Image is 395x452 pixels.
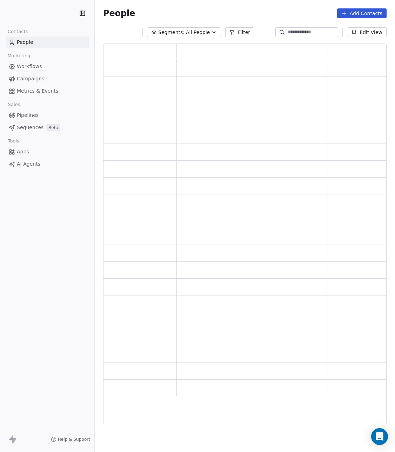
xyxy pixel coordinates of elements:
[17,124,43,131] span: Sequences
[17,63,42,70] span: Workflows
[58,437,90,442] span: Help & Support
[103,59,393,425] div: grid
[186,29,210,36] span: All People
[6,61,89,72] a: Workflows
[17,75,44,82] span: Campaigns
[337,8,387,18] button: Add Contacts
[5,99,23,110] span: Sales
[6,85,89,97] a: Metrics & Events
[5,26,31,37] span: Contacts
[158,29,185,36] span: Segments:
[17,87,58,95] span: Metrics & Events
[46,124,60,131] span: Beta
[6,158,89,170] a: AI Agents
[17,39,33,46] span: People
[51,437,90,442] a: Help & Support
[103,8,135,19] span: People
[347,27,387,37] button: Edit View
[6,36,89,48] a: People
[17,148,29,155] span: Apps
[6,146,89,158] a: Apps
[6,122,89,133] a: SequencesBeta
[5,136,22,146] span: Tools
[17,160,40,168] span: AI Agents
[6,109,89,121] a: Pipelines
[5,51,33,61] span: Marketing
[371,428,388,445] div: Open Intercom Messenger
[225,27,254,37] button: Filter
[6,73,89,85] a: Campaigns
[17,112,39,119] span: Pipelines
